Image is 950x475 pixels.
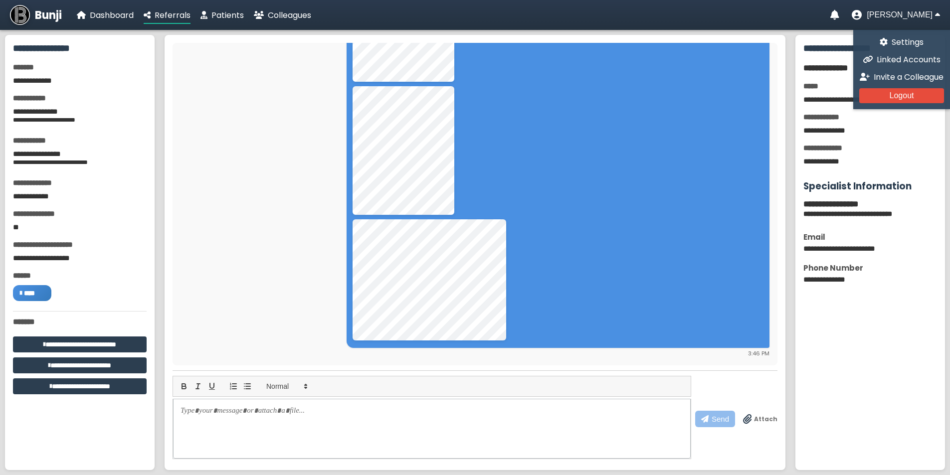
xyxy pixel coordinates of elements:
h3: Specialist Information [803,179,937,193]
img: Bunji Dental Referral Management [10,5,30,25]
span: Logout [890,91,914,100]
a: Notifications [830,10,839,20]
span: Settings [892,36,924,48]
span: [PERSON_NAME] [867,10,933,19]
span: Bunji [35,7,62,23]
span: Attach [754,415,777,424]
button: italic [191,380,205,392]
a: Colleagues [254,9,311,21]
a: Dashboard [77,9,134,21]
a: Linked Accounts [859,53,944,66]
a: Referrals [144,9,190,21]
button: list: ordered [226,380,240,392]
a: Patients [200,9,244,21]
span: Patients [211,9,244,21]
label: Drag & drop files anywhere to attach [743,414,777,424]
span: Send [712,415,729,423]
button: Logout [859,88,944,103]
div: Email [803,231,937,243]
span: Invite a Colleague [874,71,944,83]
span: Colleagues [268,9,311,21]
a: Bunji [10,5,62,25]
button: underline [205,380,219,392]
div: Phone Number [803,262,937,274]
span: Referrals [155,9,190,21]
span: Dashboard [90,9,134,21]
button: list: bullet [240,380,254,392]
button: bold [177,380,191,392]
a: Settings [859,36,944,48]
a: Invite a Colleague [859,71,944,83]
button: Send [695,411,735,427]
span: Linked Accounts [877,54,941,65]
span: 3:46 PM [748,349,769,357]
button: User menu [852,10,940,20]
